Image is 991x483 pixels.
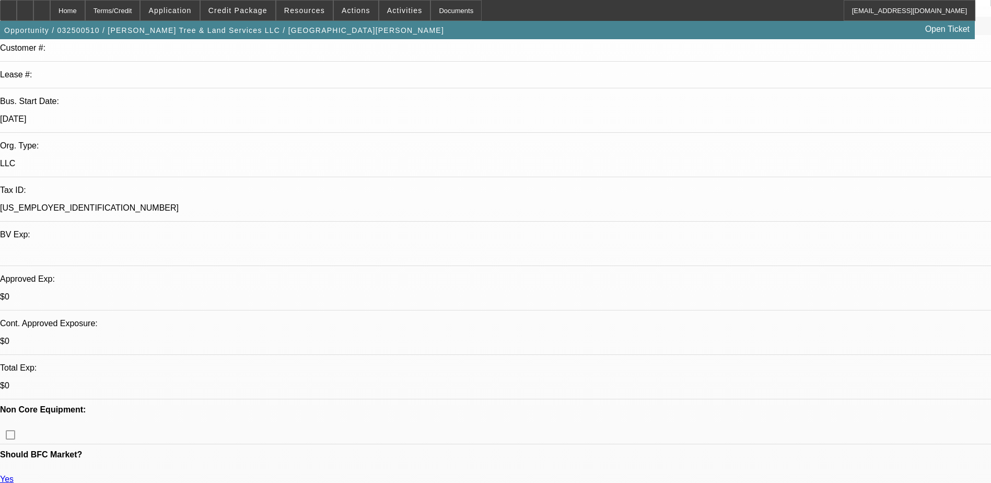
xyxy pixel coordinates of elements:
button: Actions [334,1,378,20]
a: Open Ticket [921,20,974,38]
span: Actions [342,6,370,15]
span: Credit Package [208,6,267,15]
span: Opportunity / 032500510 / [PERSON_NAME] Tree & Land Services LLC / [GEOGRAPHIC_DATA][PERSON_NAME] [4,26,444,34]
span: Activities [387,6,423,15]
button: Credit Package [201,1,275,20]
span: Resources [284,6,325,15]
span: Application [148,6,191,15]
button: Application [141,1,199,20]
button: Resources [276,1,333,20]
button: Activities [379,1,430,20]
